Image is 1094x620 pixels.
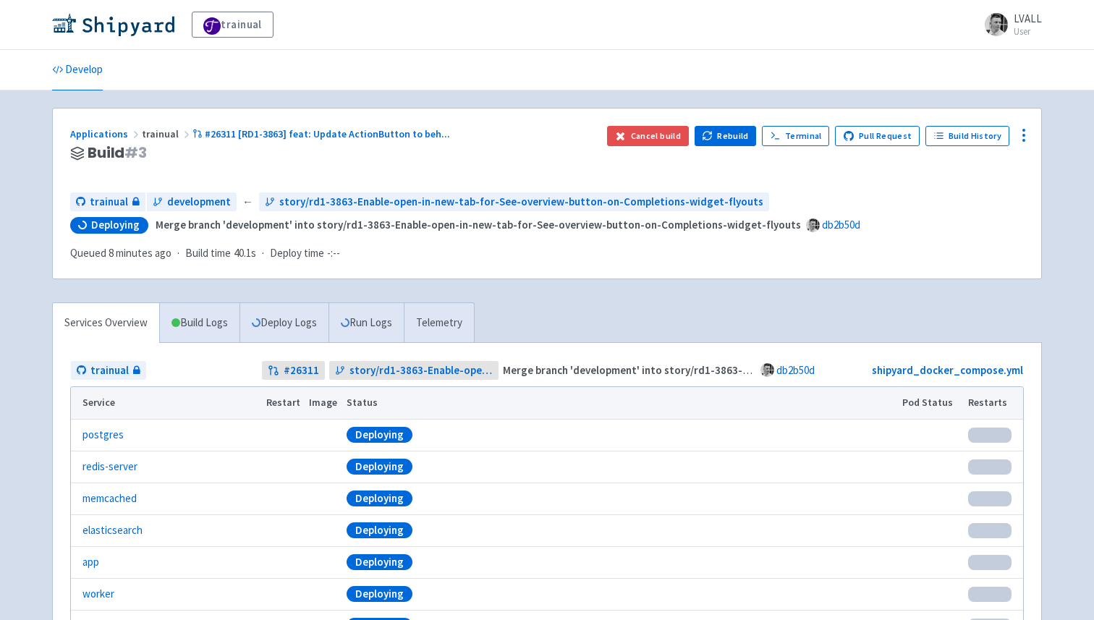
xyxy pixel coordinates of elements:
[270,245,324,262] span: Deploy time
[52,50,103,90] a: Develop
[342,387,898,419] th: Status
[82,459,137,475] a: redis-server
[52,13,174,36] img: Shipyard logo
[205,127,450,140] span: #26311 [RD1-3863] feat: Update ActionButton to beh ...
[239,303,328,343] a: Deploy Logs
[192,127,452,140] a: #26311 [RD1-3863] feat: Update ActionButton to beh...
[70,246,171,260] span: Queued
[347,491,412,506] div: Deploying
[70,245,349,262] div: · ·
[329,361,499,381] a: story/rd1-3863-Enable-open-in-new-tab-for-See-overview-button-on-Completions-widget-flyouts
[147,192,237,212] a: development
[234,245,256,262] span: 40.1s
[347,522,412,538] div: Deploying
[70,192,145,212] a: trainual
[90,194,128,211] span: trainual
[82,586,114,603] a: worker
[262,361,325,381] a: #26311
[261,387,305,419] th: Restart
[90,362,129,379] span: trainual
[1014,12,1042,25] span: LVALL
[160,303,239,343] a: Build Logs
[347,459,412,475] div: Deploying
[404,303,474,343] a: Telemetry
[328,303,404,343] a: Run Logs
[71,387,261,419] th: Service
[91,218,140,232] span: Deploying
[607,126,689,146] button: Cancel build
[347,586,412,602] div: Deploying
[925,126,1009,146] a: Build History
[242,194,253,211] span: ←
[347,427,412,443] div: Deploying
[976,13,1042,36] a: LVALL User
[109,246,171,260] time: 8 minutes ago
[185,245,231,262] span: Build time
[898,387,964,419] th: Pod Status
[142,127,192,140] span: trainual
[872,363,1023,377] a: shipyard_docker_compose.yml
[167,194,231,211] span: development
[776,363,815,377] a: db2b50d
[82,491,137,507] a: memcached
[822,218,860,232] a: db2b50d
[349,362,493,379] span: story/rd1-3863-Enable-open-in-new-tab-for-See-overview-button-on-Completions-widget-flyouts
[88,145,147,161] span: Build
[70,127,142,140] a: Applications
[71,361,146,381] a: trainual
[82,522,143,539] a: elasticsearch
[762,126,829,146] a: Terminal
[53,303,159,343] a: Services Overview
[964,387,1023,419] th: Restarts
[82,427,124,443] a: postgres
[124,143,147,163] span: # 3
[82,554,99,571] a: app
[695,126,757,146] button: Rebuild
[835,126,920,146] a: Pull Request
[284,362,319,379] strong: # 26311
[279,194,763,211] span: story/rd1-3863-Enable-open-in-new-tab-for-See-overview-button-on-Completions-widget-flyouts
[1014,27,1042,36] small: User
[192,12,273,38] a: trainual
[305,387,342,419] th: Image
[347,554,412,570] div: Deploying
[327,245,340,262] span: -:--
[156,218,801,232] strong: Merge branch 'development' into story/rd1-3863-Enable-open-in-new-tab-for-See-overview-button-on-...
[259,192,769,212] a: story/rd1-3863-Enable-open-in-new-tab-for-See-overview-button-on-Completions-widget-flyouts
